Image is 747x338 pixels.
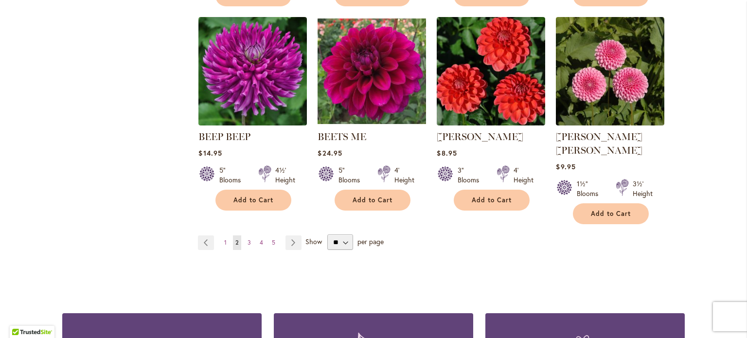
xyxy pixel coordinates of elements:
[198,131,250,142] a: BEEP BEEP
[577,179,604,198] div: 1½" Blooms
[556,17,664,125] img: BETTY ANNE
[318,118,426,127] a: BEETS ME
[248,239,251,246] span: 3
[318,17,426,125] img: BEETS ME
[591,210,631,218] span: Add to Cart
[454,190,530,211] button: Add to Cart
[198,118,307,127] a: BEEP BEEP
[198,148,222,158] span: $14.95
[318,131,366,142] a: BEETS ME
[257,235,266,250] a: 4
[556,162,575,171] span: $9.95
[305,237,322,246] span: Show
[556,131,642,156] a: [PERSON_NAME] [PERSON_NAME]
[233,196,273,204] span: Add to Cart
[198,17,307,125] img: BEEP BEEP
[633,179,653,198] div: 3½' Height
[573,203,649,224] button: Add to Cart
[353,196,392,204] span: Add to Cart
[458,165,485,185] div: 3" Blooms
[245,235,253,250] a: 3
[556,118,664,127] a: BETTY ANNE
[472,196,512,204] span: Add to Cart
[269,235,278,250] a: 5
[275,165,295,185] div: 4½' Height
[224,239,227,246] span: 1
[235,239,239,246] span: 2
[7,303,35,331] iframe: Launch Accessibility Center
[437,131,523,142] a: [PERSON_NAME]
[338,165,366,185] div: 5" Blooms
[335,190,410,211] button: Add to Cart
[437,148,457,158] span: $8.95
[394,165,414,185] div: 4' Height
[437,17,545,125] img: BENJAMIN MATTHEW
[437,118,545,127] a: BENJAMIN MATTHEW
[357,237,384,246] span: per page
[272,239,275,246] span: 5
[260,239,263,246] span: 4
[215,190,291,211] button: Add to Cart
[514,165,534,185] div: 4' Height
[222,235,229,250] a: 1
[219,165,247,185] div: 5" Blooms
[318,148,342,158] span: $24.95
